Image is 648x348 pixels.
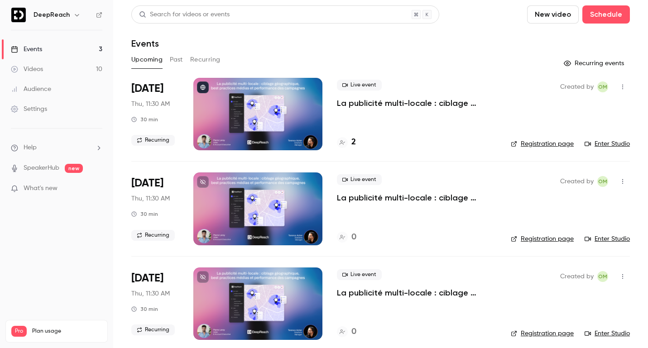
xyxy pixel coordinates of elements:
[11,45,42,54] div: Events
[11,326,27,337] span: Pro
[585,234,630,243] a: Enter Studio
[351,326,356,338] h4: 0
[598,176,607,187] span: OM
[131,176,163,191] span: [DATE]
[527,5,579,24] button: New video
[585,329,630,338] a: Enter Studio
[597,176,608,187] span: Olivier Milcent
[11,85,51,94] div: Audience
[597,271,608,282] span: Olivier Milcent
[511,139,574,148] a: Registration page
[131,267,179,340] div: Mar 12 Thu, 11:30 AM (Europe/Paris)
[511,329,574,338] a: Registration page
[598,271,607,282] span: OM
[337,287,496,298] a: La publicité multi-locale : ciblage géographique, best practices médias et performance des campagnes
[511,234,574,243] a: Registration page
[24,184,58,193] span: What's new
[190,52,221,67] button: Recurring
[131,81,163,96] span: [DATE]
[131,116,158,123] div: 30 min
[11,8,26,22] img: DeepReach
[131,52,163,67] button: Upcoming
[337,192,496,203] a: La publicité multi-locale : ciblage géographique, best practices médias et performance des campagnes
[585,139,630,148] a: Enter Studio
[34,10,70,19] h6: DeepReach
[131,194,170,203] span: Thu, 11:30 AM
[11,105,47,114] div: Settings
[32,328,102,335] span: Plan usage
[337,231,356,243] a: 0
[131,289,170,298] span: Thu, 11:30 AM
[337,98,496,109] a: La publicité multi-locale : ciblage géographique, best practices médias et performance des campagnes
[337,269,382,280] span: Live event
[337,80,382,91] span: Live event
[131,38,159,49] h1: Events
[351,231,356,243] h4: 0
[560,176,594,187] span: Created by
[337,136,356,148] a: 2
[560,56,630,71] button: Recurring events
[131,135,175,146] span: Recurring
[170,52,183,67] button: Past
[597,81,608,92] span: Olivier Milcent
[24,143,37,153] span: Help
[131,100,170,109] span: Thu, 11:30 AM
[131,271,163,286] span: [DATE]
[11,143,102,153] li: help-dropdown-opener
[11,65,43,74] div: Videos
[560,81,594,92] span: Created by
[131,305,158,313] div: 30 min
[582,5,630,24] button: Schedule
[139,10,230,19] div: Search for videos or events
[131,230,175,241] span: Recurring
[131,210,158,218] div: 30 min
[337,174,382,185] span: Live event
[131,172,179,245] div: Jan 8 Thu, 11:30 AM (Europe/Paris)
[65,164,83,173] span: new
[24,163,59,173] a: SpeakerHub
[131,324,175,335] span: Recurring
[560,271,594,282] span: Created by
[351,136,356,148] h4: 2
[337,326,356,338] a: 0
[131,78,179,150] div: Nov 13 Thu, 11:30 AM (Europe/Paris)
[598,81,607,92] span: OM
